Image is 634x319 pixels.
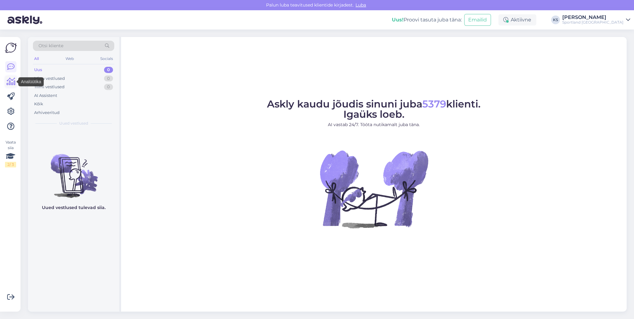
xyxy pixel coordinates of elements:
[562,15,630,25] a: [PERSON_NAME]Sportland [GEOGRAPHIC_DATA]
[34,101,43,107] div: Kõik
[34,84,65,90] div: Tiimi vestlused
[38,43,63,49] span: Otsi kliente
[551,16,560,24] div: KS
[318,133,430,245] img: No Chat active
[99,55,114,63] div: Socials
[33,55,40,63] div: All
[267,98,481,120] span: Askly kaudu jõudis sinuni juba klienti. Igaüks loeb.
[464,14,491,26] button: Emailid
[267,121,481,128] p: AI vastab 24/7. Tööta nutikamalt juba täna.
[104,75,113,82] div: 0
[34,67,42,73] div: Uus
[104,67,113,73] div: 0
[354,2,368,8] span: Luba
[34,93,57,99] div: AI Assistent
[104,84,113,90] div: 0
[34,75,65,82] div: Minu vestlused
[498,14,536,25] div: Aktiivne
[422,98,446,110] span: 5379
[59,121,88,126] span: Uued vestlused
[392,17,404,23] b: Uus!
[5,42,17,54] img: Askly Logo
[392,16,462,24] div: Proovi tasuta juba täna:
[64,55,75,63] div: Web
[18,77,43,86] div: Analüütika
[562,15,623,20] div: [PERSON_NAME]
[42,204,106,211] p: Uued vestlused tulevad siia.
[562,20,623,25] div: Sportland [GEOGRAPHIC_DATA]
[28,143,119,199] img: No chats
[34,110,60,116] div: Arhiveeritud
[5,139,16,167] div: Vaata siia
[5,162,16,167] div: 2 / 3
